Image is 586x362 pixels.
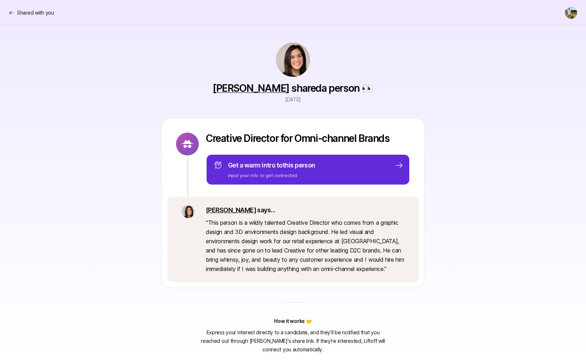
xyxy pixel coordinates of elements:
span: to this person [277,161,315,169]
a: [PERSON_NAME] [206,206,256,214]
button: Tyler Kieft [565,6,577,19]
p: " This person is a wildly talented Creative Director who comes from a graphic design and 3D envir... [206,218,404,273]
p: shared a person 👀 [213,82,373,94]
p: Input your info to get connected [228,172,315,179]
p: How it works 🤝 [274,317,311,325]
a: [PERSON_NAME] [213,82,289,94]
p: Creative Director for Omni-channel Brands [206,133,410,144]
p: [DATE] [285,95,301,104]
p: Get a warm intro [228,160,315,170]
p: Express your interest directly to a candidate, and they'll be notified that you reached out throu... [201,328,385,354]
img: 71d7b91d_d7cb_43b4_a7ea_a9b2f2cc6e03.jpg [182,205,195,218]
img: 71d7b91d_d7cb_43b4_a7ea_a9b2f2cc6e03.jpg [276,43,310,77]
img: Tyler Kieft [565,7,577,19]
p: says... [206,205,404,215]
p: Shared with you [17,9,54,17]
